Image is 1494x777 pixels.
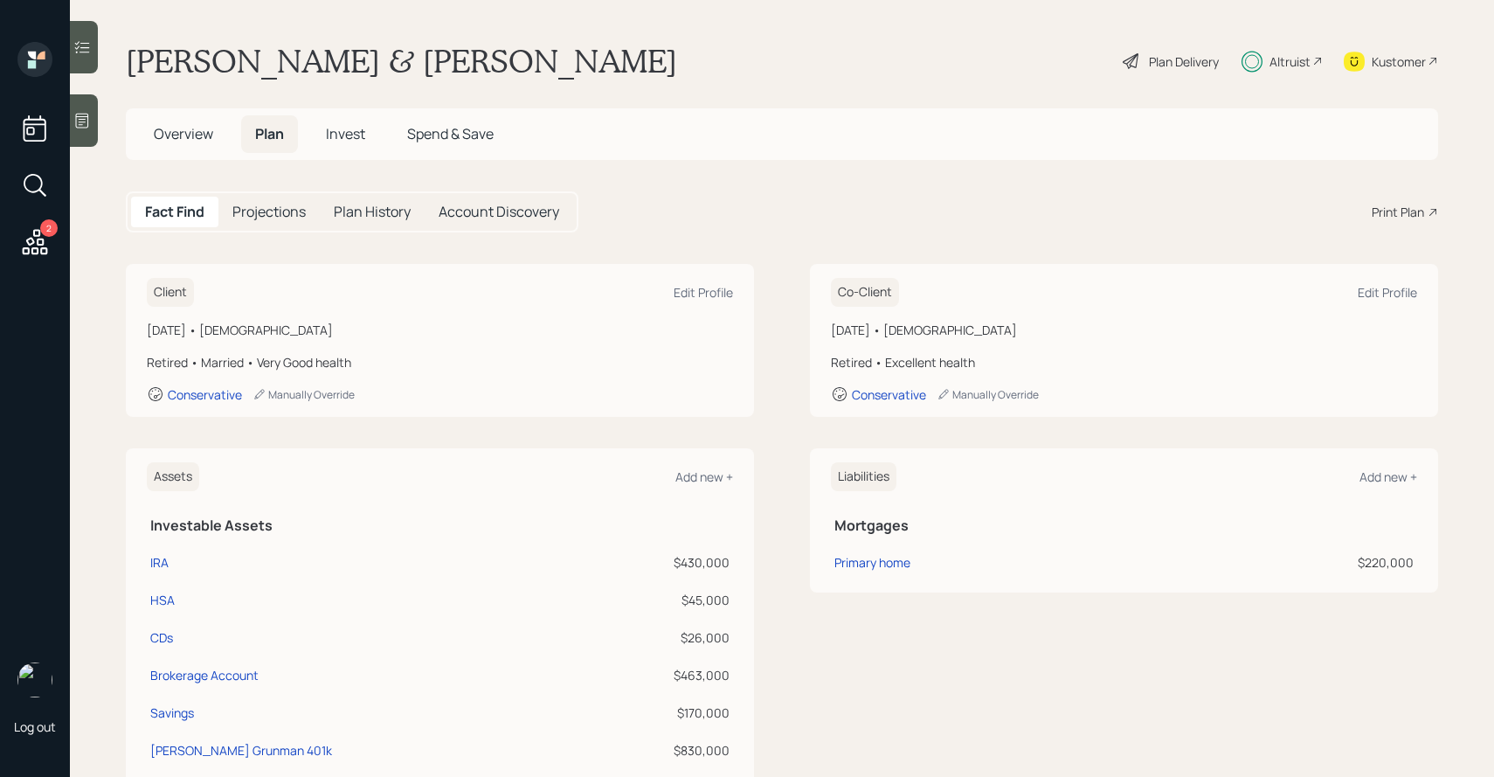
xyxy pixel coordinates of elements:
[1359,468,1417,485] div: Add new +
[147,353,733,371] div: Retired • Married • Very Good health
[40,219,58,237] div: 2
[602,628,730,647] div: $26,000
[1372,203,1424,221] div: Print Plan
[334,204,411,220] h5: Plan History
[439,204,559,220] h5: Account Discovery
[674,284,733,301] div: Edit Profile
[1358,284,1417,301] div: Edit Profile
[326,124,365,143] span: Invest
[14,718,56,735] div: Log out
[252,387,355,402] div: Manually Override
[675,468,733,485] div: Add new +
[1372,52,1426,71] div: Kustomer
[834,517,1414,534] h5: Mortgages
[150,741,332,760] div: [PERSON_NAME] Grunman 401k
[852,386,926,403] div: Conservative
[1269,52,1311,71] div: Altruist
[602,553,730,572] div: $430,000
[834,553,910,572] div: Primary home
[831,353,1417,371] div: Retired • Excellent health
[1168,553,1414,572] div: $220,000
[602,666,730,684] div: $463,000
[154,124,213,143] span: Overview
[831,321,1417,339] div: [DATE] • [DEMOGRAPHIC_DATA]
[168,386,242,403] div: Conservative
[150,666,259,684] div: Brokerage Account
[150,517,730,534] h5: Investable Assets
[150,704,194,722] div: Savings
[602,741,730,760] div: $830,000
[150,591,175,609] div: HSA
[147,278,194,307] h6: Client
[831,278,899,307] h6: Co-Client
[1149,52,1219,71] div: Plan Delivery
[407,124,494,143] span: Spend & Save
[150,553,169,572] div: IRA
[602,591,730,609] div: $45,000
[126,42,677,80] h1: [PERSON_NAME] & [PERSON_NAME]
[147,321,733,339] div: [DATE] • [DEMOGRAPHIC_DATA]
[831,462,896,491] h6: Liabilities
[602,704,730,722] div: $170,000
[145,204,204,220] h5: Fact Find
[150,628,173,647] div: CDs
[147,462,199,491] h6: Assets
[17,663,52,697] img: sami-boghos-headshot.png
[232,204,306,220] h5: Projections
[937,387,1039,402] div: Manually Override
[255,124,284,143] span: Plan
